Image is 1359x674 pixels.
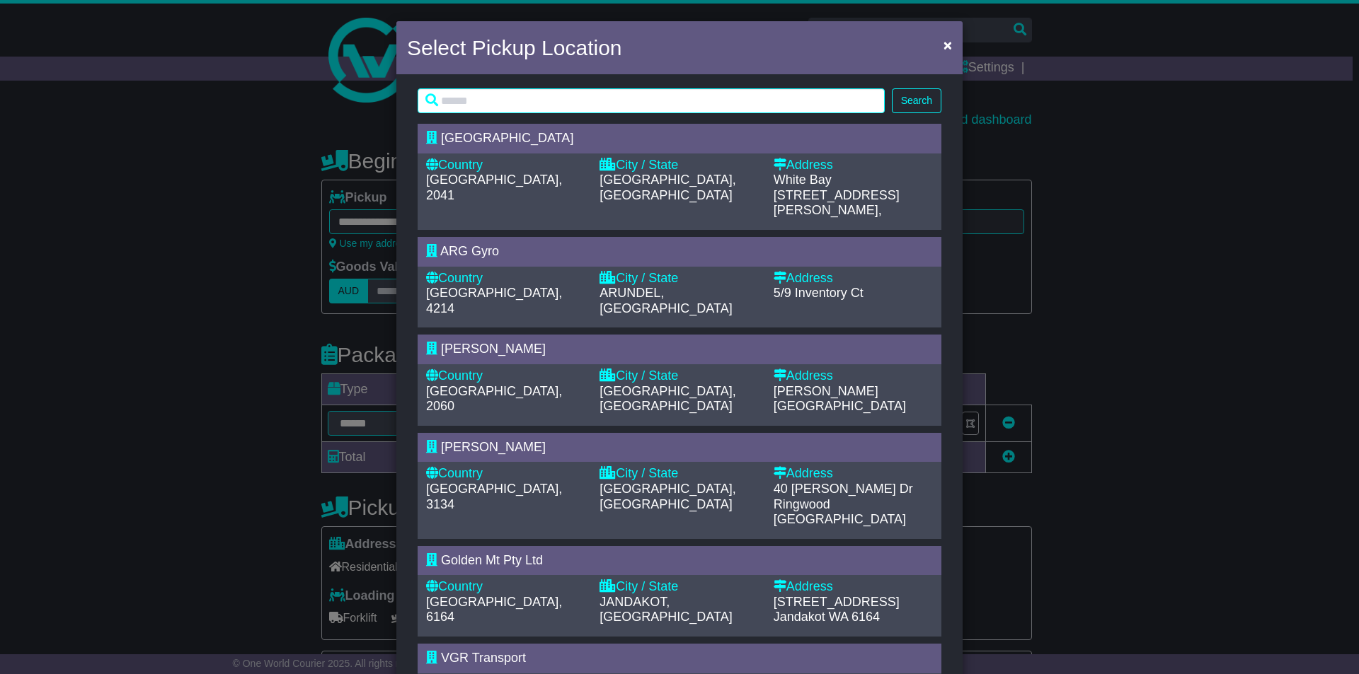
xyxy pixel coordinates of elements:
div: Country [426,466,585,482]
div: Address [774,368,933,384]
span: [GEOGRAPHIC_DATA], [GEOGRAPHIC_DATA] [600,173,735,202]
span: VGR Transport [441,651,526,665]
div: Address [774,466,933,482]
span: [GEOGRAPHIC_DATA], 4214 [426,286,562,315]
span: ARUNDEL, [GEOGRAPHIC_DATA] [600,286,732,315]
div: City / State [600,158,759,173]
button: Close [936,30,959,59]
span: [STREET_ADDRESS] [774,595,900,609]
span: [PERSON_NAME] [441,440,546,454]
span: 5/9 Inventory Ct [774,286,864,300]
h4: Select Pickup Location [407,32,622,64]
div: Address [774,579,933,595]
span: [GEOGRAPHIC_DATA], 6164 [426,595,562,624]
span: Golden Mt Pty Ltd [441,553,543,567]
div: Country [426,368,585,384]
div: City / State [600,579,759,595]
button: Search [892,88,941,113]
div: City / State [600,271,759,286]
div: Address [774,158,933,173]
div: Address [774,271,933,286]
div: Country [426,271,585,286]
span: [PERSON_NAME] [774,384,878,398]
span: [GEOGRAPHIC_DATA] [441,131,573,145]
div: City / State [600,368,759,384]
span: [GEOGRAPHIC_DATA], 3134 [426,482,562,511]
span: [GEOGRAPHIC_DATA], 2041 [426,173,562,202]
span: ARG Gyro [440,244,499,258]
span: × [944,37,952,53]
span: [PERSON_NAME] [441,342,546,356]
span: [GEOGRAPHIC_DATA], [GEOGRAPHIC_DATA] [600,384,735,414]
div: Country [426,579,585,595]
span: [GEOGRAPHIC_DATA], 2060 [426,384,562,414]
span: Ringwood [GEOGRAPHIC_DATA] [774,497,906,527]
span: [GEOGRAPHIC_DATA], [GEOGRAPHIC_DATA] [600,482,735,511]
span: [GEOGRAPHIC_DATA] [774,399,906,413]
span: Jandakot WA 6164 [774,610,880,624]
span: White Bay [STREET_ADDRESS][PERSON_NAME], [774,173,900,217]
div: City / State [600,466,759,482]
span: JANDAKOT, [GEOGRAPHIC_DATA] [600,595,732,624]
span: 40 [PERSON_NAME] Dr [774,482,913,496]
div: Country [426,158,585,173]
